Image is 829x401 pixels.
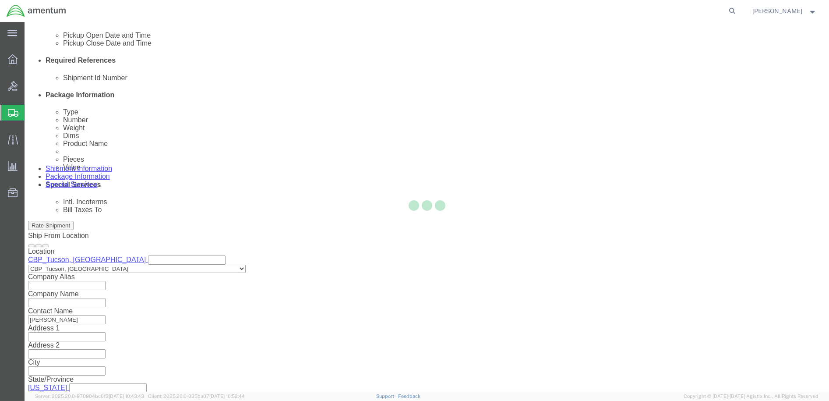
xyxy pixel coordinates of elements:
span: [DATE] 10:43:43 [109,394,144,399]
button: [PERSON_NAME] [752,6,817,16]
a: Support [376,394,398,399]
img: logo [6,4,67,18]
span: Client: 2025.20.0-035ba07 [148,394,245,399]
a: Feedback [398,394,420,399]
span: [DATE] 10:52:44 [209,394,245,399]
span: Glady Worden [753,6,803,16]
span: Server: 2025.20.0-970904bc0f3 [35,394,144,399]
span: Copyright © [DATE]-[DATE] Agistix Inc., All Rights Reserved [684,393,818,400]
